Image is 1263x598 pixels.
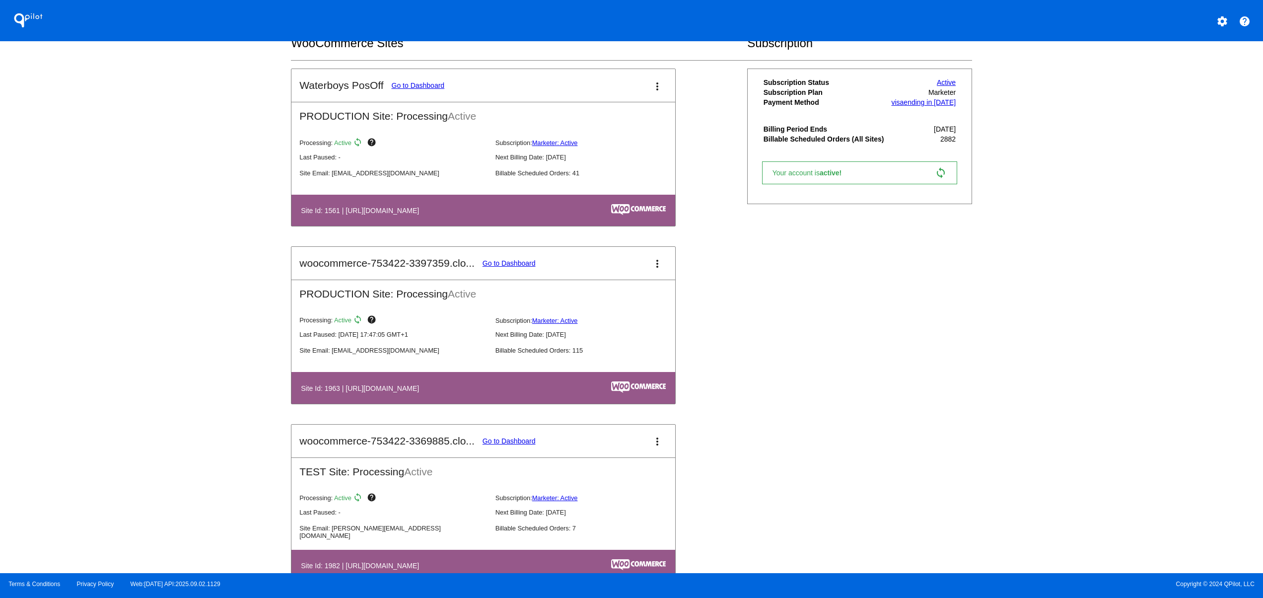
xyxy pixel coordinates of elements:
mat-icon: sync [353,138,365,149]
mat-icon: more_vert [651,436,663,448]
span: Active [448,288,476,299]
h4: Site Id: 1561 | [URL][DOMAIN_NAME] [301,207,424,215]
p: Last Paused: - [299,153,487,161]
img: c53aa0e5-ae75-48aa-9bee-956650975ee5 [611,204,666,215]
span: 2882 [940,135,956,143]
mat-icon: help [367,315,379,327]
h4: Site Id: 1982 | [URL][DOMAIN_NAME] [301,562,424,570]
a: visaending in [DATE] [891,98,956,106]
p: Subscription: [495,139,683,147]
h2: TEST Site: Processing [291,458,675,478]
img: c53aa0e5-ae75-48aa-9bee-956650975ee5 [611,559,666,570]
a: Web:[DATE] API:2025.09.02.1129 [131,581,220,588]
span: Marketer [928,88,956,96]
mat-icon: help [1239,15,1251,27]
h4: Site Id: 1963 | [URL][DOMAIN_NAME] [301,384,424,392]
th: Subscription Status [763,78,888,87]
h2: PRODUCTION Site: Processing [291,102,675,122]
span: Active [334,317,351,324]
span: active! [820,169,846,177]
span: Active [334,139,351,147]
p: Site Email: [PERSON_NAME][EMAIL_ADDRESS][DOMAIN_NAME] [299,524,487,539]
span: Your account is [772,169,852,177]
h2: woocommerce-753422-3369885.clo... [299,435,475,447]
span: Active [334,494,351,502]
p: Next Billing Date: [DATE] [495,509,683,516]
span: [DATE] [934,125,956,133]
p: Billable Scheduled Orders: 41 [495,169,683,177]
h2: Waterboys PosOff [299,79,383,91]
a: Marketer: Active [532,494,578,502]
mat-icon: sync [935,167,947,179]
a: Marketer: Active [532,139,578,147]
p: Processing: [299,315,487,327]
p: Subscription: [495,494,683,502]
mat-icon: more_vert [651,80,663,92]
p: Next Billing Date: [DATE] [495,331,683,338]
mat-icon: settings [1216,15,1228,27]
p: Processing: [299,493,487,505]
a: Active [937,78,956,86]
h1: QPilot [8,10,48,30]
span: visa [891,98,904,106]
mat-icon: help [367,493,379,505]
th: Payment Method [763,98,888,107]
img: c53aa0e5-ae75-48aa-9bee-956650975ee5 [611,381,666,392]
p: Subscription: [495,317,683,324]
h2: PRODUCTION Site: Processing [291,280,675,300]
p: Next Billing Date: [DATE] [495,153,683,161]
mat-icon: more_vert [651,258,663,270]
p: Billable Scheduled Orders: 115 [495,347,683,354]
mat-icon: help [367,138,379,149]
p: Last Paused: [DATE] 17:47:05 GMT+1 [299,331,487,338]
a: Privacy Policy [77,581,114,588]
a: Marketer: Active [532,317,578,324]
th: Billing Period Ends [763,125,888,134]
th: Subscription Plan [763,88,888,97]
a: Terms & Conditions [8,581,60,588]
p: Last Paused: - [299,509,487,516]
span: Active [448,110,476,122]
p: Billable Scheduled Orders: 7 [495,524,683,532]
span: Active [404,466,432,477]
h2: woocommerce-753422-3397359.clo... [299,257,475,269]
a: Go to Dashboard [483,259,536,267]
mat-icon: sync [353,315,365,327]
th: Billable Scheduled Orders (All Sites) [763,135,888,144]
a: Go to Dashboard [483,437,536,445]
h2: WooCommerce Sites [291,36,747,50]
p: Processing: [299,138,487,149]
a: Your account isactive! sync [762,161,957,184]
h2: Subscription [747,36,972,50]
p: Site Email: [EMAIL_ADDRESS][DOMAIN_NAME] [299,347,487,354]
span: Copyright © 2024 QPilot, LLC [640,581,1255,588]
p: Site Email: [EMAIL_ADDRESS][DOMAIN_NAME] [299,169,487,177]
mat-icon: sync [353,493,365,505]
a: Go to Dashboard [392,81,445,89]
